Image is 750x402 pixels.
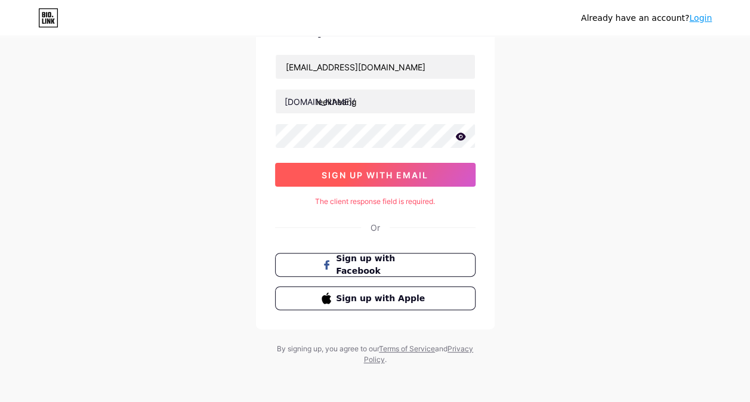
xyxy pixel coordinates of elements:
div: By signing up, you agree to our and . [274,344,477,365]
a: Terms of Service [379,344,435,353]
span: sign up with email [322,170,428,180]
input: Email [276,55,475,79]
button: Sign up with Facebook [275,253,476,277]
div: Already have an account? [581,12,712,24]
div: [DOMAIN_NAME]/ [285,95,355,108]
input: username [276,89,475,113]
span: Sign up with Apple [336,292,428,305]
button: Sign up with Apple [275,286,476,310]
button: sign up with email [275,163,476,187]
span: Sign up with Facebook [336,252,428,277]
div: The client response field is required. [275,196,476,207]
div: Or [371,221,380,234]
a: Login [689,13,712,23]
